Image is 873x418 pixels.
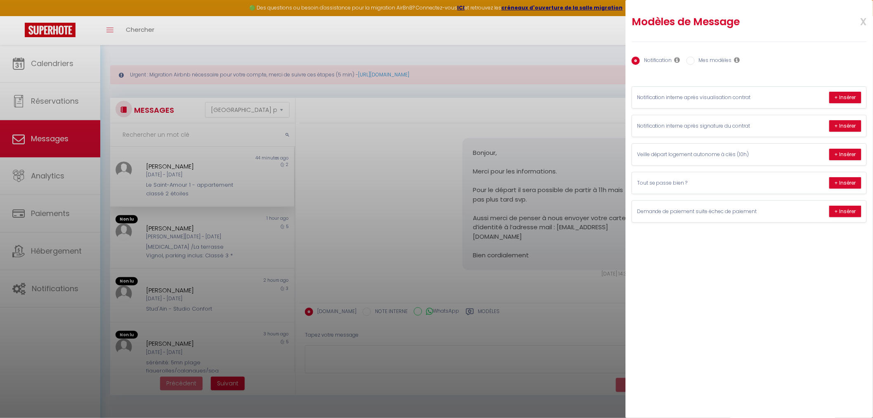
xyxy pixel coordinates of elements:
i: Les notifications sont visibles par toi et ton équipe [675,57,680,63]
label: Notification [640,57,672,66]
label: Mes modèles [695,57,732,66]
p: Notification interne après visualisation contrat [637,94,761,102]
i: Les modèles généraux sont visibles par vous et votre équipe [734,57,740,63]
button: + Insérer [829,120,861,132]
p: Tout se passe bien ? [637,179,761,187]
button: + Insérer [829,149,861,160]
button: + Insérer [829,92,861,103]
button: Ouvrir le widget de chat LiveChat [7,3,31,28]
button: + Insérer [829,206,861,217]
p: Demande de paiement suite échec de paiement [637,208,761,216]
h2: Modèles de Message [632,15,824,28]
p: Notification interne après signature du contrat [637,122,761,130]
span: x [841,11,867,31]
p: Veille départ logement autonome à clés (10h) [637,151,761,159]
button: + Insérer [829,177,861,189]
